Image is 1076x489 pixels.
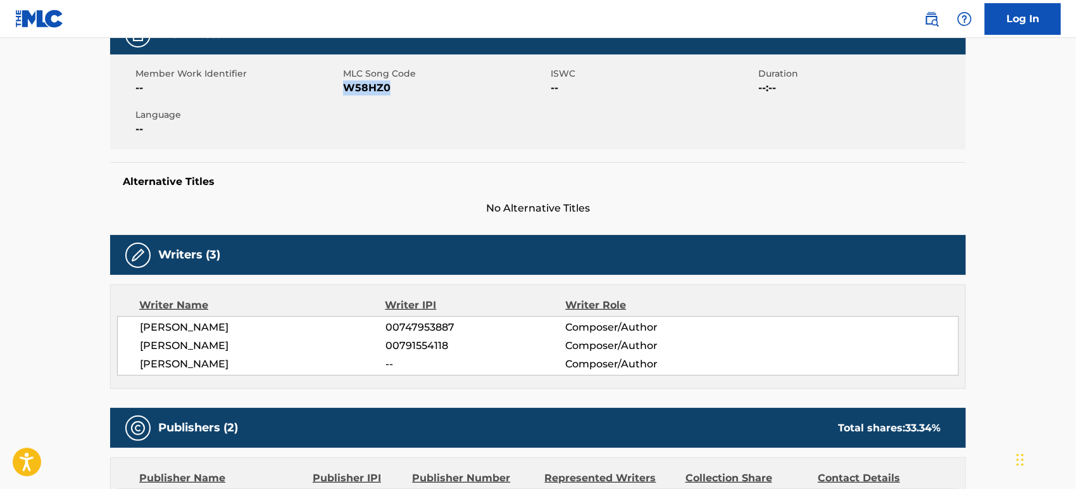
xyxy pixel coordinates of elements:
span: No Alternative Titles [110,201,966,216]
iframe: Chat Widget [1013,428,1076,489]
h5: Alternative Titles [123,175,953,188]
div: Help [952,6,977,32]
span: [PERSON_NAME] [140,357,385,372]
span: [PERSON_NAME] [140,338,385,353]
span: Composer/Author [565,357,729,372]
div: Publisher Number [412,471,535,486]
a: Public Search [919,6,944,32]
div: Drag [1017,441,1024,479]
img: help [957,11,972,27]
span: Duration [758,67,963,80]
span: -- [551,80,755,96]
span: -- [135,122,340,137]
div: Writer IPI [385,298,566,313]
img: Writers [130,248,146,263]
div: Publisher IPI [313,471,403,486]
span: -- [385,357,565,372]
span: W58HZ0 [343,80,547,96]
span: Language [135,108,340,122]
a: Log In [985,3,1061,35]
h5: Publishers (2) [158,421,238,435]
span: 00791554118 [385,338,565,353]
span: 00747953887 [385,320,565,335]
img: MLC Logo [15,10,64,28]
h5: Writers (3) [158,248,220,262]
div: Total shares: [838,421,941,436]
div: Represented Writers [545,471,676,486]
img: search [924,11,939,27]
span: [PERSON_NAME] [140,320,385,335]
img: Publishers [130,421,146,436]
div: Contact Details [818,471,941,486]
div: Writer Role [565,298,729,313]
span: -- [135,80,340,96]
span: Composer/Author [565,320,729,335]
div: Writer Name [139,298,385,313]
span: 33.34 % [905,422,941,434]
div: Collection Share [685,471,808,486]
span: Member Work Identifier [135,67,340,80]
span: --:-- [758,80,963,96]
div: Publisher Name [139,471,303,486]
span: MLC Song Code [343,67,547,80]
span: Composer/Author [565,338,729,353]
span: ISWC [551,67,755,80]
